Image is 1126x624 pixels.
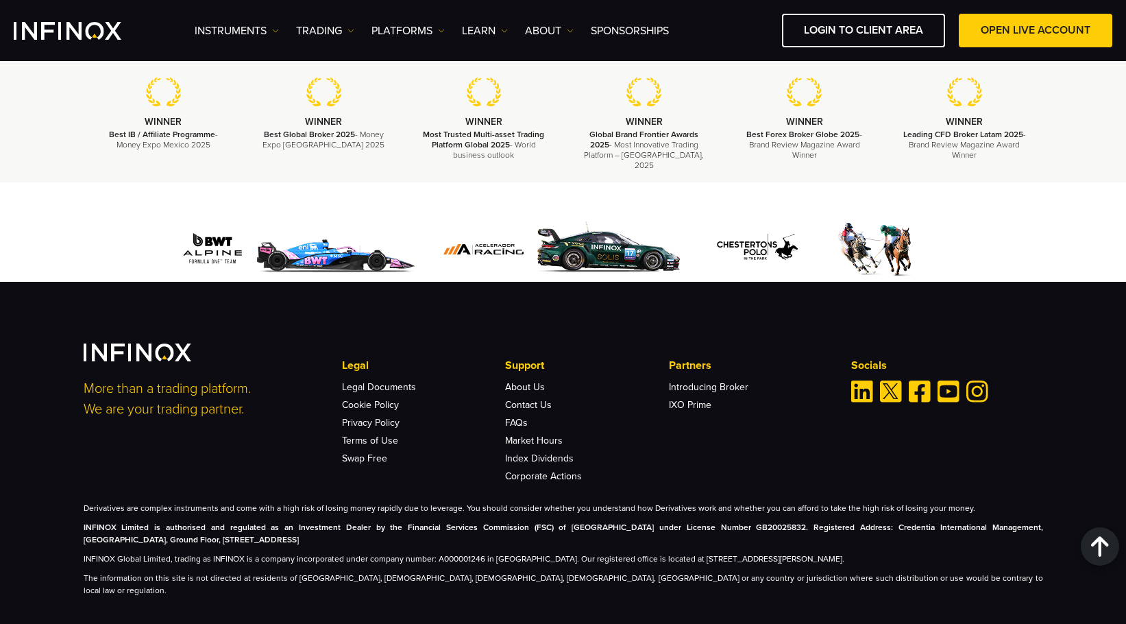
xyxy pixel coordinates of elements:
[305,116,342,128] strong: WINNER
[109,130,215,139] strong: Best IB / Affiliate Programme
[342,453,387,464] a: Swap Free
[264,130,355,139] strong: Best Global Broker 2025
[342,417,400,429] a: Privacy Policy
[669,399,711,411] a: IXO Prime
[909,381,931,403] a: Facebook
[525,23,574,39] a: ABOUT
[880,381,902,403] a: Twitter
[626,116,663,128] strong: WINNER
[505,357,668,374] p: Support
[669,357,832,374] p: Partners
[581,130,707,171] p: - Most Innovative Trading Platform – [GEOGRAPHIC_DATA], 2025
[342,399,399,411] a: Cookie Policy
[84,553,1043,565] p: INFINOX Global Limited, trading as INFINOX is a company incorporated under company number: A00000...
[782,14,945,47] a: LOGIN TO CLIENT AREA
[342,357,505,374] p: Legal
[505,417,528,429] a: FAQs
[591,23,669,39] a: SPONSORSHIPS
[966,381,988,403] a: Instagram
[786,116,823,128] strong: WINNER
[505,399,552,411] a: Contact Us
[195,23,279,39] a: Instruments
[946,116,983,128] strong: WINNER
[145,116,182,128] strong: WINNER
[101,130,227,150] p: - Money Expo Mexico 2025
[505,453,574,464] a: Index Dividends
[938,381,959,403] a: Youtube
[260,130,387,150] p: - Money Expo [GEOGRAPHIC_DATA] 2025
[342,435,398,446] a: Terms of Use
[84,572,1043,597] p: The information on this site is not directed at residents of [GEOGRAPHIC_DATA], [DEMOGRAPHIC_DATA...
[505,381,545,393] a: About Us
[84,523,1043,544] strong: INFINOX Limited is authorised and regulated as an Investment Dealer by the Financial Services Com...
[903,130,1023,139] strong: Leading CFD Broker Latam 2025
[462,23,508,39] a: Learn
[342,381,416,393] a: Legal Documents
[84,379,323,420] p: More than a trading platform. We are your trading partner.
[589,130,698,149] strong: Global Brand Frontier Awards 2025
[505,435,563,446] a: Market Hours
[669,381,748,393] a: Introducing Broker
[465,116,502,128] strong: WINNER
[505,470,582,482] a: Corporate Actions
[851,357,1043,374] p: Socials
[746,130,859,139] strong: Best Forex Broker Globe 2025
[296,23,354,39] a: TRADING
[901,130,1027,161] p: - Brand Review Magazine Award Winner
[371,23,445,39] a: PLATFORMS
[14,22,154,40] a: INFINOX Logo
[421,130,547,161] p: - World business outlook
[84,502,1043,514] p: Derivatives are complex instruments and come with a high risk of losing money rapidly due to leve...
[851,381,873,403] a: Linkedin
[742,130,868,161] p: - Brand Review Magazine Award Winner
[423,130,544,149] strong: Most Trusted Multi-asset Trading Platform Global 2025
[959,14,1112,47] a: OPEN LIVE ACCOUNT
